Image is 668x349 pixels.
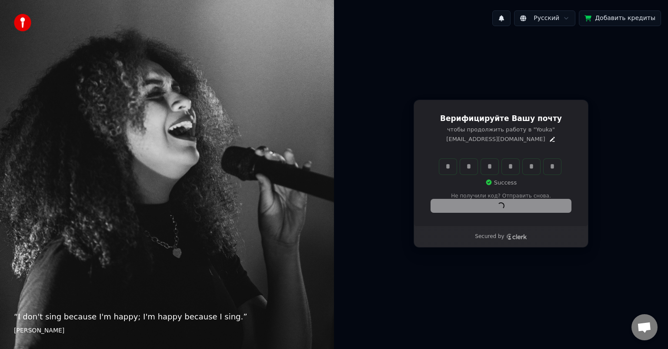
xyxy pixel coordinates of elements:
[485,179,517,187] p: Success
[14,326,320,335] footer: [PERSON_NAME]
[446,135,545,143] p: [EMAIL_ADDRESS][DOMAIN_NAME]
[631,314,658,340] a: Открытый чат
[438,157,563,176] div: Verification code input
[506,234,527,240] a: Clerk logo
[579,10,661,26] button: Добавить кредиты
[431,114,571,124] h1: Верифицируйте Вашу почту
[549,136,556,143] button: Edit
[431,126,571,134] p: чтобы продолжить работу в "Youka"
[14,14,31,31] img: youka
[475,233,504,240] p: Secured by
[14,311,320,323] p: “ I don't sing because I'm happy; I'm happy because I sing. ”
